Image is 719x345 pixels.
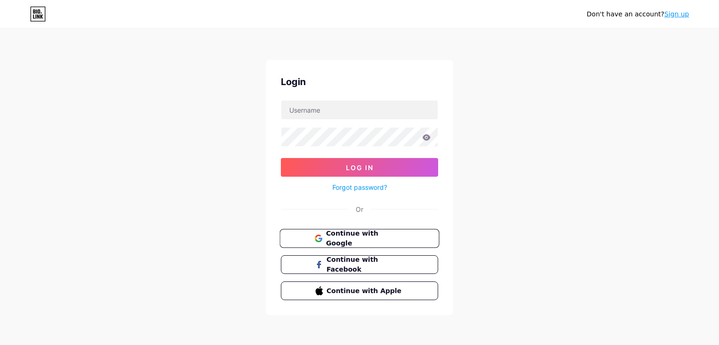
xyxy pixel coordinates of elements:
[664,10,689,18] a: Sign up
[327,286,404,296] span: Continue with Apple
[326,229,404,249] span: Continue with Google
[587,9,689,19] div: Don't have an account?
[281,75,438,89] div: Login
[281,101,438,119] input: Username
[332,182,387,192] a: Forgot password?
[346,164,374,172] span: Log In
[281,158,438,177] button: Log In
[281,281,438,300] button: Continue with Apple
[281,255,438,274] button: Continue with Facebook
[356,204,363,214] div: Or
[279,229,439,248] button: Continue with Google
[281,229,438,248] a: Continue with Google
[327,255,404,274] span: Continue with Facebook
